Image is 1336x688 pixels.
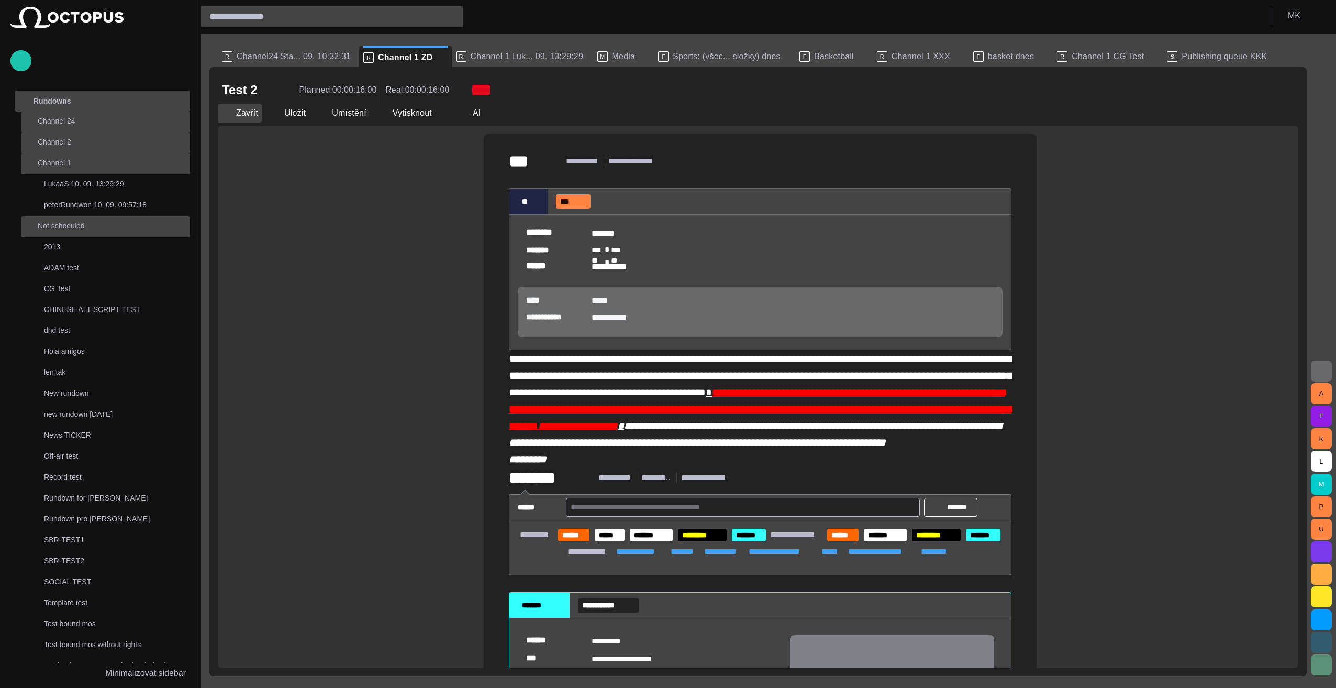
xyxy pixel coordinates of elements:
[38,158,71,168] p: Channel 1
[44,325,190,336] p: dnd test
[23,656,190,677] div: Testing for prompter script (exclude characters)
[1163,46,1286,67] div: SPublishing queue KKK
[23,342,190,363] div: Hola amigos
[23,447,190,468] div: Off-air test
[44,535,190,545] p: SBR-TEST1
[374,104,450,123] button: Vytisknout
[38,220,85,231] p: Not scheduled
[237,51,351,62] span: Channel24 Sta... 09. 10:32:31
[44,597,190,608] p: Template test
[593,46,654,67] div: MMedia
[23,614,190,635] div: Test bound mos
[44,430,190,440] p: News TICKER
[44,451,190,461] p: Off-air test
[1288,9,1300,22] p: M K
[38,116,75,126] p: Channel 24
[105,667,186,680] p: Minimalizovat sidebar
[10,663,190,684] button: Minimalizovat sidebar
[23,258,190,279] div: ADAM test
[23,509,190,530] div: Rundown pro [PERSON_NAME]
[658,51,669,62] p: F
[1311,474,1332,495] button: M
[359,46,452,67] div: RChannel 1 ZD
[612,51,636,62] span: Media
[1311,519,1332,540] button: U
[38,137,71,147] p: Channel 2
[1311,383,1332,404] button: A
[654,46,795,67] div: FSports: (všec... složky) dnes
[1167,51,1177,62] p: S
[969,46,1053,67] div: Fbasket dnes
[1311,406,1332,427] button: F
[218,46,359,67] div: RChannel24 Sta... 09. 10:32:31
[673,51,781,62] span: Sports: (všec... složky) dnes
[23,195,190,216] div: peterRundwon 10. 09. 09:57:18
[23,426,190,447] div: News TICKER
[456,51,466,62] p: R
[44,514,190,524] p: Rundown pro [PERSON_NAME]
[795,46,873,67] div: FBasketball
[1279,6,1330,25] button: MK
[218,104,262,123] button: Zavřít
[44,472,190,482] p: Record test
[44,346,190,357] p: Hola amigos
[877,51,887,62] p: R
[23,405,190,426] div: new rundown [DATE]
[1311,496,1332,517] button: P
[23,384,190,405] div: New rundown
[454,104,485,123] button: AI
[23,321,190,342] div: dnd test
[814,51,854,62] span: Basketball
[23,174,190,195] div: LukaaS 10. 09. 13:29:29
[34,96,71,106] p: Rundowns
[23,530,190,551] div: SBR-TEST1
[1053,46,1163,67] div: RChannel 1 CG Test
[44,179,190,189] p: LukaaS 10. 09. 13:29:29
[988,51,1034,62] span: basket dnes
[452,46,593,67] div: RChannel 1 Luk... 09. 13:29:29
[222,82,258,98] h2: Test 2
[23,237,190,258] div: 2013
[44,639,190,650] p: Test bound mos without rights
[44,283,190,294] p: CG Test
[363,52,374,63] p: R
[23,551,190,572] div: SBR-TEST2
[299,84,377,96] p: Planned: 00:00:16:00
[44,576,190,587] p: SOCIAL TEST
[385,84,449,96] p: Real: 00:00:16:00
[44,409,190,419] p: new rundown [DATE]
[23,300,190,321] div: CHINESE ALT SCRIPT TEST
[23,572,190,593] div: SOCIAL TEST
[1182,51,1267,62] span: Publishing queue KKK
[23,279,190,300] div: CG Test
[597,51,608,62] p: M
[44,367,190,378] p: len tak
[44,660,197,671] p: Testing for prompter script (exclude characters)
[23,468,190,489] div: Record test
[44,241,190,252] p: 2013
[1057,51,1067,62] p: R
[44,618,190,629] p: Test bound mos
[44,556,190,566] p: SBR-TEST2
[23,635,190,656] div: Test bound mos without rights
[266,104,309,123] button: Uložit
[873,46,969,67] div: RChannel 1 XXX
[44,493,190,503] p: Rundown for [PERSON_NAME]
[378,52,433,63] span: Channel 1 ZD
[44,388,190,398] p: New rundown
[1311,428,1332,449] button: K
[23,363,190,384] div: len tak
[44,304,190,315] p: CHINESE ALT SCRIPT TEST
[44,262,190,273] p: ADAM test
[222,51,232,62] p: R
[799,51,810,62] p: F
[892,51,950,62] span: Channel 1 XXX
[1311,451,1332,472] button: L
[314,104,370,123] button: Umístění
[44,199,190,210] p: peterRundwon 10. 09. 09:57:18
[471,51,584,62] span: Channel 1 Luk... 09. 13:29:29
[23,489,190,509] div: Rundown for [PERSON_NAME]
[10,7,124,28] img: Octopus News Room
[973,51,984,62] p: F
[1072,51,1144,62] span: Channel 1 CG Test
